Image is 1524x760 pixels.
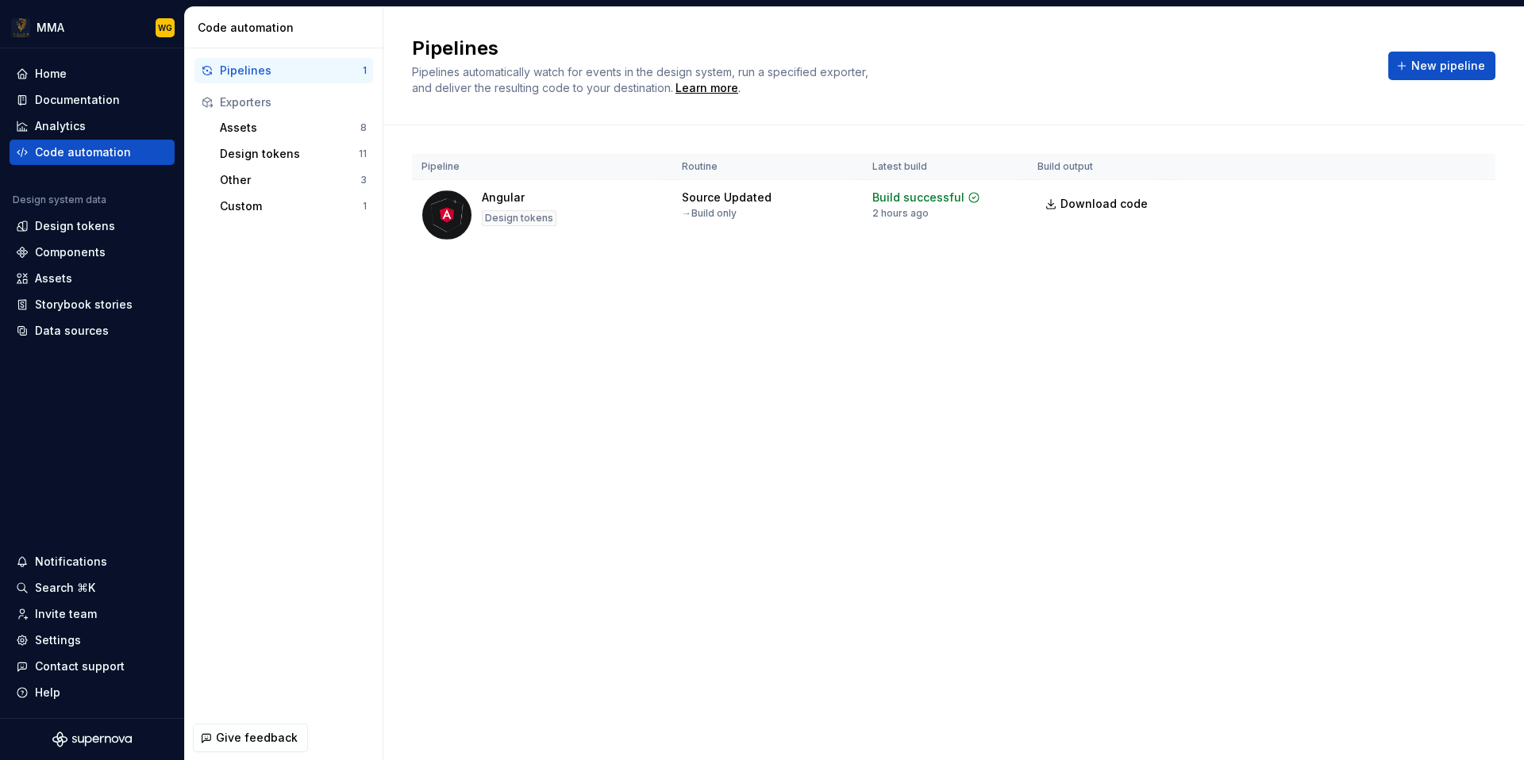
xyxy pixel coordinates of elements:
div: Components [35,244,106,260]
div: Exporters [220,94,367,110]
th: Routine [672,154,863,180]
a: Assets [10,266,175,291]
button: Notifications [10,549,175,574]
a: Invite team [10,601,175,627]
div: Code automation [35,144,131,160]
div: 8 [360,121,367,134]
div: Source Updated [682,190,772,205]
button: Contact support [10,654,175,679]
div: 1 [363,64,367,77]
div: Documentation [35,92,120,108]
a: Data sources [10,318,175,344]
div: Design tokens [220,146,359,162]
div: Design tokens [35,218,115,234]
div: WG [158,21,172,34]
span: Pipelines automatically watch for events in the design system, run a specified exporter, and deli... [412,65,872,94]
div: 1 [363,200,367,213]
a: Learn more [675,80,738,96]
div: Analytics [35,118,86,134]
div: Contact support [35,658,125,674]
div: Assets [35,271,72,286]
button: Design tokens11 [214,141,373,167]
a: Design tokens [10,213,175,239]
div: Storybook stories [35,297,133,313]
a: Storybook stories [10,292,175,317]
button: Pipelines1 [194,58,373,83]
div: Other [220,172,360,188]
span: Download code [1060,196,1148,212]
h2: Pipelines [412,36,1369,61]
div: Invite team [35,606,97,622]
button: New pipeline [1388,52,1495,80]
div: Help [35,685,60,701]
div: Custom [220,198,363,214]
div: Design system data [13,194,106,206]
span: . [673,83,741,94]
th: Build output [1028,154,1168,180]
div: Settings [35,632,81,648]
div: Angular [482,190,525,205]
span: New pipeline [1411,58,1485,74]
a: Home [10,61,175,86]
img: fc29cc6a-6774-4435-a82d-a6acdc4f5b8b.png [11,18,30,37]
a: Components [10,240,175,265]
div: Assets [220,120,360,136]
div: Pipelines [220,63,363,79]
button: Help [10,680,175,705]
a: Code automation [10,140,175,165]
th: Pipeline [412,154,672,180]
button: Search ⌘K [10,575,175,601]
a: Settings [10,628,175,653]
a: Analytics [10,113,175,139]
div: → Build only [682,207,737,220]
button: Other3 [214,167,373,193]
div: Design tokens [482,210,556,226]
div: Home [35,66,67,82]
div: Build successful [872,190,964,205]
div: Data sources [35,323,109,339]
span: Give feedback [216,730,298,746]
button: Assets8 [214,115,373,140]
div: MMA [37,20,64,36]
div: 2 hours ago [872,207,929,220]
th: Latest build [863,154,1028,180]
div: Notifications [35,554,107,570]
button: Custom1 [214,194,373,219]
button: MMAWG [3,10,181,44]
div: Search ⌘K [35,580,95,596]
div: 3 [360,174,367,186]
a: Download code [1037,190,1158,218]
a: Documentation [10,87,175,113]
div: 11 [359,148,367,160]
button: Give feedback [193,724,308,752]
div: Code automation [198,20,376,36]
svg: Supernova Logo [52,731,132,747]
